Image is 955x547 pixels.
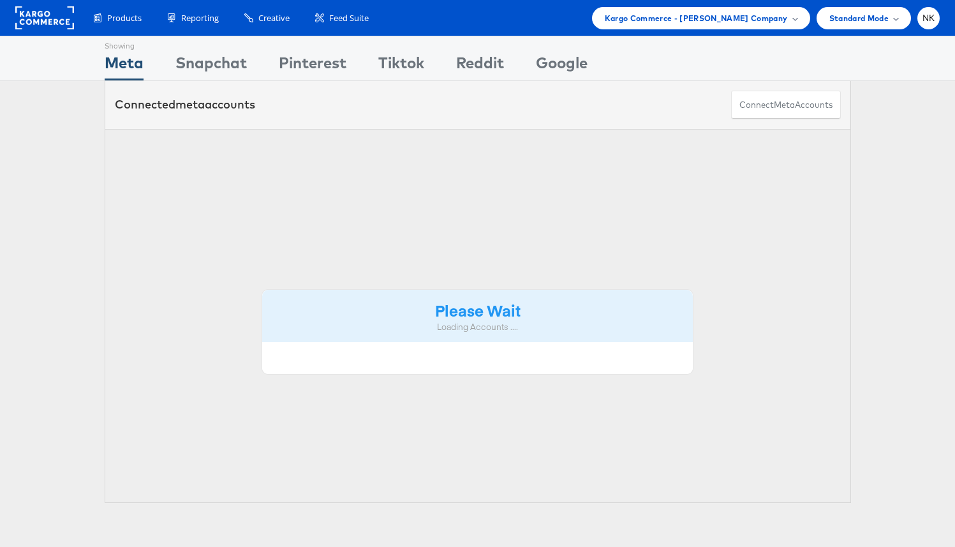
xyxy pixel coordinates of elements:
span: Kargo Commerce - [PERSON_NAME] Company [605,11,788,25]
div: Snapchat [175,52,247,80]
strong: Please Wait [435,299,521,320]
div: Tiktok [378,52,424,80]
div: Pinterest [279,52,346,80]
div: Google [536,52,588,80]
span: Products [107,12,142,24]
span: NK [922,14,935,22]
span: Reporting [181,12,219,24]
div: Loading Accounts .... [272,321,684,333]
span: meta [175,97,205,112]
span: Standard Mode [829,11,889,25]
div: Connected accounts [115,96,255,113]
div: Reddit [456,52,504,80]
div: Meta [105,52,144,80]
span: Feed Suite [329,12,369,24]
span: meta [774,99,795,111]
button: ConnectmetaAccounts [731,91,841,119]
span: Creative [258,12,290,24]
div: Showing [105,36,144,52]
